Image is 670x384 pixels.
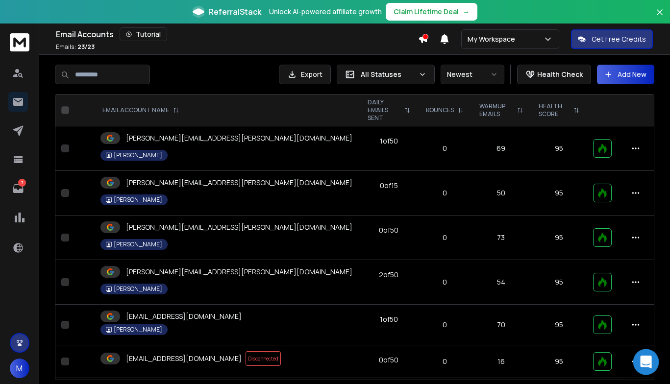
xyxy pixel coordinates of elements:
p: Emails : [56,43,95,51]
a: 7 [8,179,28,198]
button: Tutorial [120,27,167,41]
p: Health Check [537,70,583,79]
p: [PERSON_NAME] [114,151,162,159]
span: ReferralStack [208,6,261,18]
p: [EMAIL_ADDRESS][DOMAIN_NAME] [126,312,242,321]
button: Close banner [653,6,666,29]
p: [PERSON_NAME] [114,240,162,248]
td: 16 [471,345,531,378]
p: 7 [18,179,26,187]
div: 0 of 50 [379,355,398,365]
p: 0 [424,320,466,330]
td: 95 [531,345,587,378]
p: [PERSON_NAME][EMAIL_ADDRESS][PERSON_NAME][DOMAIN_NAME] [126,133,352,143]
p: 0 [424,188,466,198]
td: 73 [471,216,531,260]
div: Email Accounts [56,27,418,41]
td: 50 [471,171,531,216]
div: 0 of 15 [380,181,398,191]
p: WARMUP EMAILS [479,102,513,118]
td: 95 [531,305,587,345]
td: 95 [531,126,587,171]
button: Health Check [517,65,591,84]
div: Open Intercom Messenger [633,349,659,375]
button: Claim Lifetime Deal→ [386,3,477,21]
p: My Workspace [468,34,519,44]
p: [PERSON_NAME] [114,196,162,204]
button: M [10,359,29,378]
p: All Statuses [361,70,415,79]
p: 0 [424,144,466,153]
p: 0 [424,233,466,242]
p: Unlock AI-powered affiliate growth [269,7,382,17]
td: 95 [531,216,587,260]
p: [PERSON_NAME][EMAIL_ADDRESS][PERSON_NAME][DOMAIN_NAME] [126,222,352,232]
div: 1 of 50 [380,136,398,146]
p: 0 [424,277,466,287]
p: [EMAIL_ADDRESS][DOMAIN_NAME] [126,354,242,363]
p: BOUNCES [426,106,454,114]
p: [PERSON_NAME] [114,326,162,334]
td: 54 [471,260,531,305]
span: 23 / 23 [77,43,95,51]
td: 95 [531,260,587,305]
p: 0 [424,357,466,366]
p: HEALTH SCORE [539,102,570,118]
div: 0 of 50 [379,225,398,235]
div: 2 of 50 [379,270,398,280]
button: Add New [597,65,654,84]
td: 95 [531,171,587,216]
button: Export [279,65,331,84]
span: Disconnected [246,351,281,366]
td: 70 [471,305,531,345]
div: 1 of 50 [380,314,398,324]
button: Get Free Credits [571,29,653,49]
td: 69 [471,126,531,171]
p: Get Free Credits [592,34,646,44]
p: DAILY EMAILS SENT [368,98,400,122]
span: → [463,7,470,17]
p: [PERSON_NAME] [114,285,162,293]
div: EMAIL ACCOUNT NAME [102,106,179,114]
p: [PERSON_NAME][EMAIL_ADDRESS][PERSON_NAME][DOMAIN_NAME] [126,178,352,188]
p: [PERSON_NAME][EMAIL_ADDRESS][PERSON_NAME][DOMAIN_NAME] [126,267,352,277]
button: Newest [441,65,504,84]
